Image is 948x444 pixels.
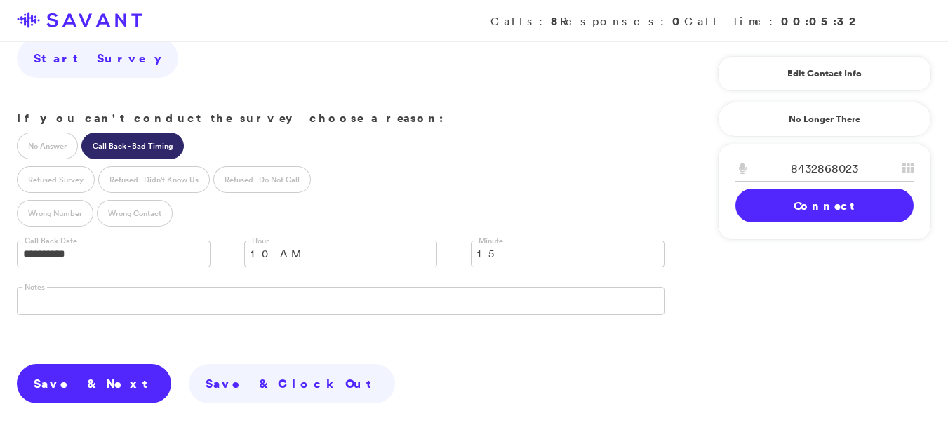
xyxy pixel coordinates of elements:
label: Refused - Do Not Call [213,166,311,193]
strong: 8 [551,13,560,29]
label: Hour [250,236,271,246]
label: Wrong Contact [97,200,173,227]
a: Edit Contact Info [735,62,914,85]
a: Save & Clock Out [189,364,395,403]
span: 15 [477,241,640,267]
label: Refused - Didn't Know Us [98,166,210,193]
a: No Longer There [718,102,931,137]
a: Connect [735,189,914,222]
label: Minute [476,236,505,246]
strong: If you can't conduct the survey choose a reason: [17,110,443,126]
a: Start Survey [17,39,178,78]
label: Call Back - Bad Timing [81,133,184,159]
strong: 00:05:32 [781,13,861,29]
label: Wrong Number [17,200,93,227]
label: Notes [22,282,47,292]
a: Save & Next [17,364,171,403]
span: 10 AM [251,241,413,267]
strong: 0 [672,13,684,29]
label: Call Back Date [22,236,79,246]
label: No Answer [17,133,78,159]
label: Refused Survey [17,166,95,193]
